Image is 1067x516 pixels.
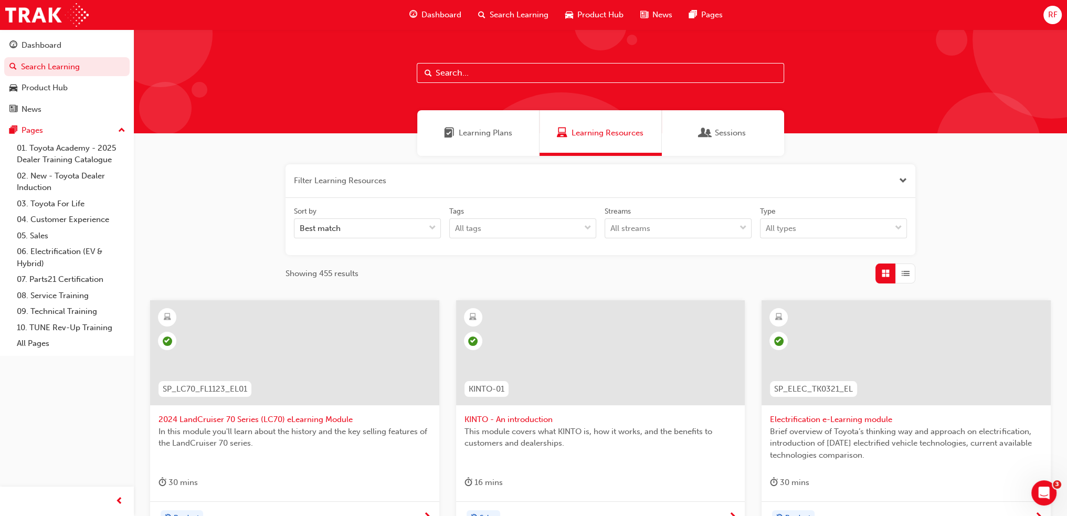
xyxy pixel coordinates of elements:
[429,222,436,235] span: down-icon
[9,62,17,72] span: search-icon
[5,3,89,27] img: Trak
[449,206,464,217] div: Tags
[22,103,41,115] div: News
[4,78,130,98] a: Product Hub
[417,63,784,83] input: Search...
[689,8,697,22] span: pages-icon
[13,271,130,288] a: 07. Parts21 Certification
[715,127,746,139] span: Sessions
[681,4,731,26] a: pages-iconPages
[478,8,485,22] span: search-icon
[577,9,624,21] span: Product Hub
[565,8,573,22] span: car-icon
[300,223,341,235] div: Best match
[469,311,477,324] span: learningResourceType_ELEARNING-icon
[13,288,130,304] a: 08. Service Training
[13,196,130,212] a: 03. Toyota For Life
[9,83,17,93] span: car-icon
[899,175,907,187] button: Close the filter
[469,383,504,395] span: KINTO-01
[605,206,631,217] div: Streams
[572,127,643,139] span: Learning Resources
[22,82,68,94] div: Product Hub
[9,105,17,114] span: news-icon
[640,8,648,22] span: news-icon
[584,222,591,235] span: down-icon
[4,121,130,140] button: Pages
[444,127,455,139] span: Learning Plans
[774,336,784,346] span: learningRecordVerb_COMPLETE-icon
[13,228,130,244] a: 05. Sales
[701,9,723,21] span: Pages
[464,426,737,449] span: This module covers what KINTO is, how it works, and the benefits to customers and dealerships.
[118,124,125,138] span: up-icon
[13,320,130,336] a: 10. TUNE Rev-Up Training
[115,495,123,508] span: prev-icon
[22,39,61,51] div: Dashboard
[468,336,478,346] span: learningRecordVerb_PASS-icon
[774,383,853,395] span: SP_ELEC_TK0321_EL
[13,168,130,196] a: 02. New - Toyota Dealer Induction
[700,127,711,139] span: Sessions
[4,36,130,55] a: Dashboard
[882,268,890,280] span: Grid
[4,100,130,119] a: News
[449,206,596,239] label: tagOptions
[13,140,130,168] a: 01. Toyota Academy - 2025 Dealer Training Catalogue
[4,34,130,121] button: DashboardSearch LearningProduct HubNews
[464,476,472,489] span: duration-icon
[159,476,166,489] span: duration-icon
[409,8,417,22] span: guage-icon
[164,311,171,324] span: learningResourceType_ELEARNING-icon
[163,336,172,346] span: learningRecordVerb_PASS-icon
[294,206,316,217] div: Sort by
[760,206,776,217] div: Type
[775,311,783,324] span: learningResourceType_ELEARNING-icon
[163,383,247,395] span: SP_LC70_FL1123_EL01
[652,9,672,21] span: News
[490,9,548,21] span: Search Learning
[662,110,784,156] a: SessionsSessions
[425,67,432,79] span: Search
[464,476,503,489] div: 16 mins
[13,335,130,352] a: All Pages
[421,9,461,21] span: Dashboard
[557,127,567,139] span: Learning Resources
[895,222,902,235] span: down-icon
[766,223,796,235] div: All types
[9,126,17,135] span: pages-icon
[770,476,809,489] div: 30 mins
[557,4,632,26] a: car-iconProduct Hub
[159,426,431,449] span: In this module you'll learn about the history and the key selling features of the LandCruiser 70 ...
[459,127,512,139] span: Learning Plans
[470,4,557,26] a: search-iconSearch Learning
[540,110,662,156] a: Learning ResourcesLearning Resources
[610,223,650,235] div: All streams
[417,110,540,156] a: Learning PlansLearning Plans
[159,476,198,489] div: 30 mins
[1053,480,1061,489] span: 3
[13,212,130,228] a: 04. Customer Experience
[1048,9,1057,21] span: RF
[13,303,130,320] a: 09. Technical Training
[1043,6,1062,24] button: RF
[770,476,778,489] span: duration-icon
[13,244,130,271] a: 06. Electrification (EV & Hybrid)
[770,426,1042,461] span: Brief overview of Toyota’s thinking way and approach on electrification, introduction of [DATE] e...
[9,41,17,50] span: guage-icon
[22,124,43,136] div: Pages
[455,223,481,235] div: All tags
[159,414,431,426] span: 2024 LandCruiser 70 Series (LC70) eLearning Module
[1031,480,1057,506] iframe: Intercom live chat
[286,268,358,280] span: Showing 455 results
[902,268,910,280] span: List
[4,57,130,77] a: Search Learning
[464,414,737,426] span: KINTO - An introduction
[770,414,1042,426] span: Electrification e-Learning module
[739,222,747,235] span: down-icon
[401,4,470,26] a: guage-iconDashboard
[632,4,681,26] a: news-iconNews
